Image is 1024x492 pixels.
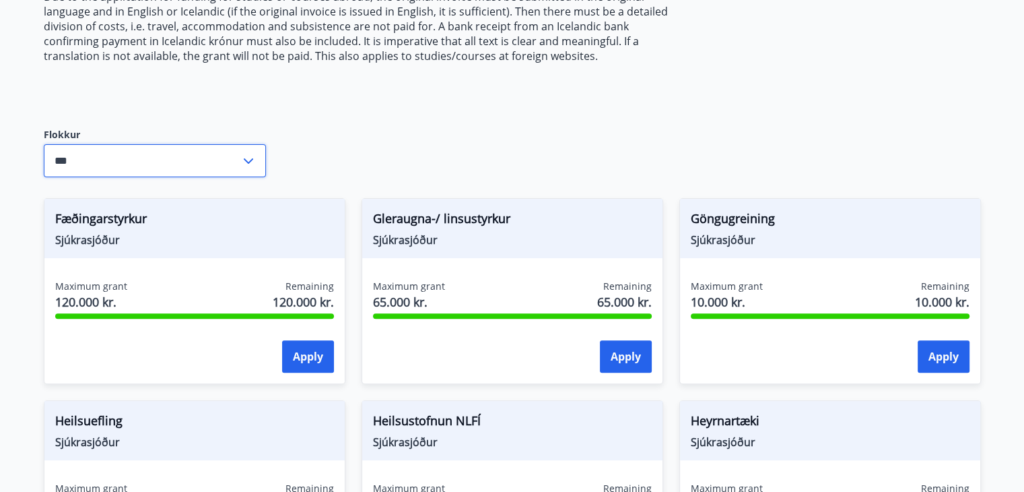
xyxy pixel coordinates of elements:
[691,233,969,247] span: Sjúkrasjóður
[373,293,445,311] span: 65.000 kr.
[600,340,652,373] button: Apply
[273,293,334,311] span: 120.000 kr.
[55,280,127,293] span: Maximum grant
[918,340,969,373] button: Apply
[55,210,334,233] span: Fæðingarstyrkur
[55,412,334,435] span: Heilsuefling
[597,293,652,311] span: 65.000 kr.
[691,293,763,311] span: 10.000 kr.
[373,435,652,450] span: Sjúkrasjóður
[44,128,266,142] label: Flokkur
[373,233,652,247] span: Sjúkrasjóður
[373,280,445,293] span: Maximum grant
[373,210,652,233] span: Gleraugna-/ linsustyrkur
[603,280,652,293] span: Remaining
[915,293,969,311] span: 10.000 kr.
[921,280,969,293] span: Remaining
[55,293,127,311] span: 120.000 kr.
[55,233,334,247] span: Sjúkrasjóður
[691,210,969,233] span: Göngugreining
[691,412,969,435] span: Heyrnartæki
[691,280,763,293] span: Maximum grant
[282,340,334,373] button: Apply
[285,280,334,293] span: Remaining
[691,435,969,450] span: Sjúkrasjóður
[373,412,652,435] span: Heilsustofnun NLFÍ
[55,435,334,450] span: Sjúkrasjóður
